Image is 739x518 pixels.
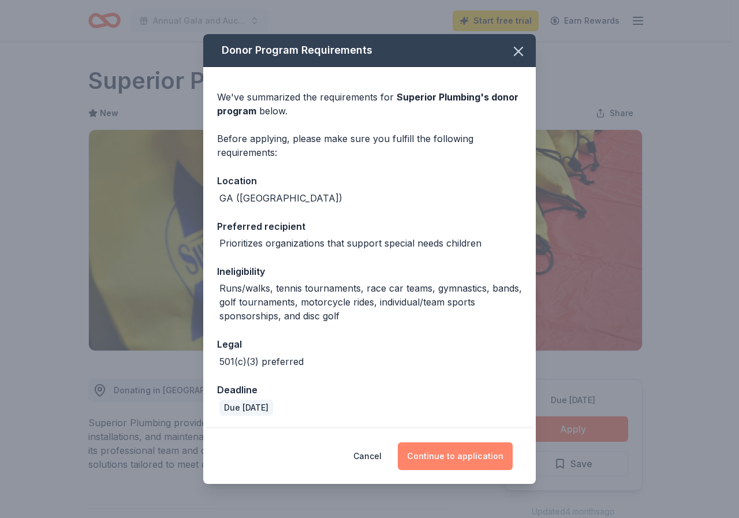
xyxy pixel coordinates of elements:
div: Ineligibility [217,264,522,279]
div: Legal [217,337,522,352]
div: Due [DATE] [219,400,273,416]
div: 501(c)(3) preferred [219,355,304,368]
div: GA ([GEOGRAPHIC_DATA]) [219,191,342,205]
div: Location [217,173,522,188]
div: Preferred recipient [217,219,522,234]
div: Before applying, please make sure you fulfill the following requirements: [217,132,522,159]
div: Prioritizes organizations that support special needs children [219,236,482,250]
button: Cancel [353,442,382,470]
div: We've summarized the requirements for below. [217,90,522,118]
div: Donor Program Requirements [203,34,536,67]
div: Deadline [217,382,522,397]
div: Runs/walks, tennis tournaments, race car teams, gymnastics, bands, golf tournaments, motorcycle r... [219,281,522,323]
button: Continue to application [398,442,513,470]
